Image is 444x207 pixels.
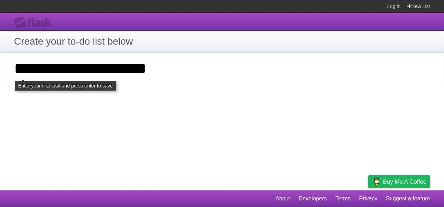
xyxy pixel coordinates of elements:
a: Developers [298,192,327,205]
div: Flask [14,16,56,29]
a: Privacy [359,192,377,205]
a: Suggest a feature [386,192,430,205]
a: Terms [335,192,351,205]
a: About [275,192,290,205]
img: Buy me a coffee [372,176,381,187]
a: Buy me a coffee [368,175,430,188]
h1: Create your to-do list below [14,34,430,49]
span: Buy me a coffee [383,176,427,188]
